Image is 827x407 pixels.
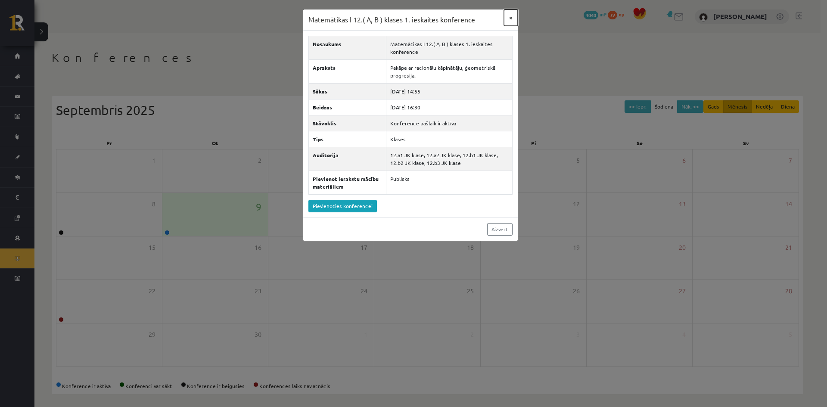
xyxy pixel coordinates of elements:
th: Sākas [308,83,386,99]
td: Pakāpe ar racionālu kāpinātāju, ģeometriskā progresija. [386,59,512,83]
a: Aizvērt [487,223,513,236]
th: Nosaukums [308,36,386,59]
td: Matemātikas I 12.( A, B ) klases 1. ieskaites konference [386,36,512,59]
h3: Matemātikas I 12.( A, B ) klases 1. ieskaites konference [308,15,475,25]
td: [DATE] 16:30 [386,99,512,115]
th: Pievienot ierakstu mācību materiāliem [308,171,386,194]
button: × [504,9,518,26]
th: Auditorija [308,147,386,171]
th: Beidzas [308,99,386,115]
td: [DATE] 14:55 [386,83,512,99]
td: Publisks [386,171,512,194]
th: Tips [308,131,386,147]
td: Klases [386,131,512,147]
td: Konference pašlaik ir aktīva [386,115,512,131]
a: Pievienoties konferencei [308,200,377,212]
th: Stāvoklis [308,115,386,131]
th: Apraksts [308,59,386,83]
td: 12.a1 JK klase, 12.a2 JK klase, 12.b1 JK klase, 12.b2 JK klase, 12.b3 JK klase [386,147,512,171]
